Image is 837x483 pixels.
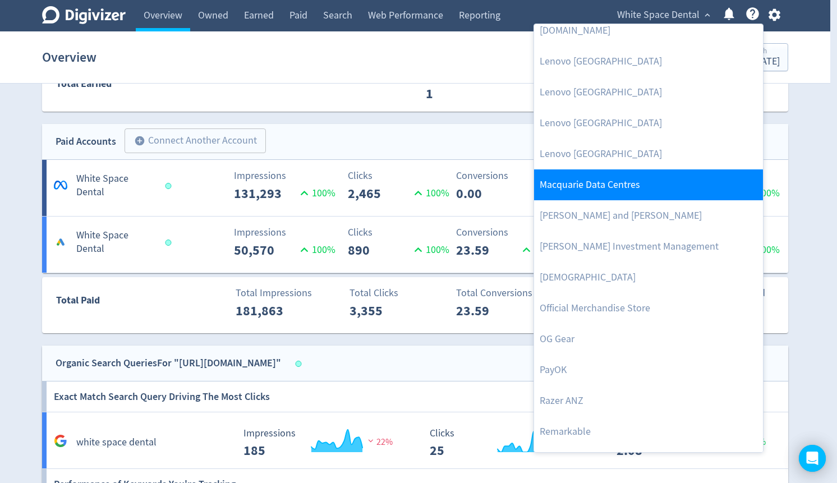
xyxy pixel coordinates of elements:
a: OG Gear [534,324,763,355]
a: [DOMAIN_NAME] [534,15,763,46]
div: Open Intercom Messenger [799,445,826,472]
a: Razer ANZ [534,385,763,416]
a: Remarkable [534,416,763,447]
a: [DEMOGRAPHIC_DATA] [534,262,763,293]
a: Macquarie Data Centres [534,169,763,200]
a: Lenovo [GEOGRAPHIC_DATA] [534,108,763,139]
a: Lenovo [GEOGRAPHIC_DATA] [534,139,763,169]
a: PayOK [534,355,763,385]
a: [PERSON_NAME] and [PERSON_NAME] [534,200,763,231]
a: Lenovo [GEOGRAPHIC_DATA] [534,46,763,77]
a: Lenovo [GEOGRAPHIC_DATA] [534,77,763,108]
a: Official Merchandise Store [534,293,763,324]
a: [PERSON_NAME] Investment Management [534,231,763,262]
a: SDECC [534,447,763,478]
